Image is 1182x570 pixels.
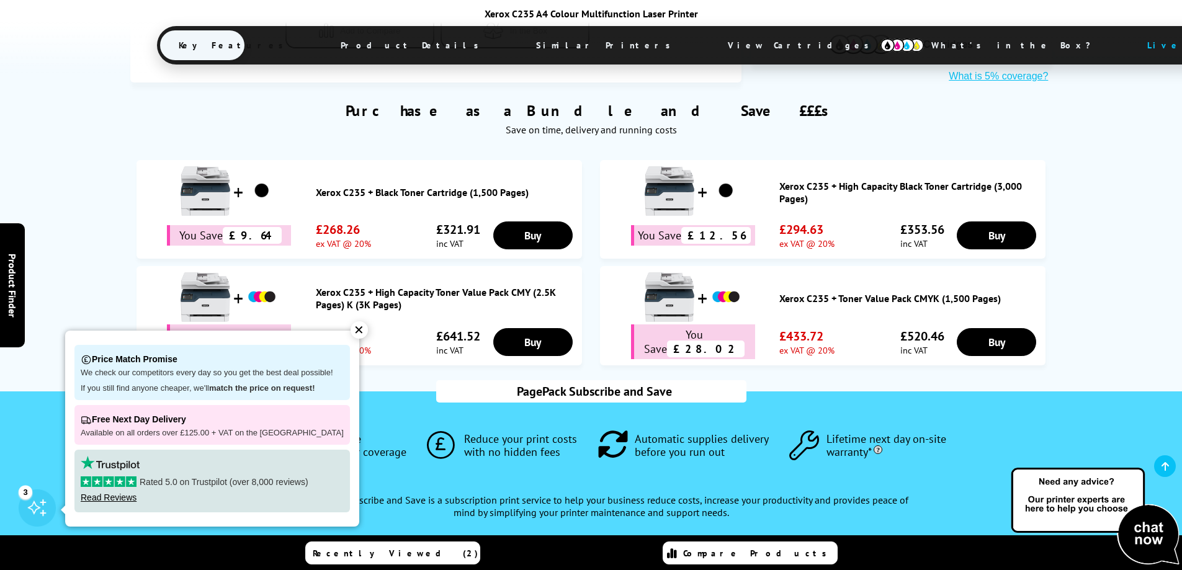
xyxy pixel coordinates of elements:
span: Reduce your print costs with no hidden fees [464,432,583,459]
span: £321.91 [436,221,480,238]
button: What is 5% coverage? [945,70,1052,82]
img: Xerox C235 + Black Toner Cartridge (1,500 Pages) [246,176,277,207]
div: You Save [631,225,755,246]
span: £268.26 [316,221,371,238]
span: Key Features [160,30,308,60]
span: ex VAT @ 20% [316,238,371,249]
p: Available on all orders over £125.00 + VAT on the [GEOGRAPHIC_DATA] [81,428,344,439]
span: ex VAT @ 20% [779,238,835,249]
div: Xerox C235 A4 Colour Multifunction Laser Printer [157,7,1026,20]
p: Free Next Day Delivery [81,411,344,428]
div: You Save [631,324,755,359]
span: inc VAT [900,344,944,356]
span: £12.56 [681,227,751,244]
p: Rated 5.0 on Trustpilot (over 8,000 reviews) [81,476,344,488]
img: Xerox C235 + Toner Value Pack CMYK (1,500 Pages) [710,282,741,313]
span: Similar Printers [517,30,696,60]
span: Product Finder [6,253,19,317]
a: Xerox C235 + High Capacity Black Toner Cartridge (3,000 Pages) [779,180,1039,205]
span: PagePack Subscribe and Save [511,383,672,399]
span: Lifetime next day on-site warranty* [826,432,952,459]
a: Xerox C235 + Toner Value Pack CMYK (1,500 Pages) [779,292,1039,305]
span: £28.02 [667,341,745,357]
a: Buy [957,328,1036,356]
img: Xerox C235 + High Capacity Black Toner Cartridge (3,000 Pages) [645,166,694,216]
div: ✕ [351,321,368,339]
div: Xerox PagePack Subscribe and Save is a subscription print service to help your business reduce co... [269,469,914,525]
span: £9.64 [223,227,282,244]
p: We check our competitors every day so you get the best deal possible! [81,368,344,378]
span: Compare Products [683,548,833,559]
img: Open Live Chat window [1008,466,1182,568]
img: Xerox C235 + High Capacity Toner Value Pack CMY (2.5K Pages) K (3K Pages) [246,282,277,313]
span: £353.56 [900,221,944,238]
a: Buy [493,328,573,356]
a: Buy [957,221,1036,249]
a: Xerox C235 + High Capacity Toner Value Pack CMY (2.5K Pages) K (3K Pages) [316,286,576,311]
div: Purchase as a Bundle and Save £££s [130,82,1052,142]
p: If you still find anyone cheaper, we'll [81,383,344,394]
img: Xerox C235 + Toner Value Pack CMYK (1,500 Pages) [645,272,694,322]
span: £433.72 [779,328,835,344]
span: inc VAT [900,238,944,249]
img: Xerox C235 + High Capacity Toner Value Pack CMY (2.5K Pages) K (3K Pages) [181,272,230,322]
div: 3 [19,485,32,499]
span: £294.63 [779,221,835,238]
a: Buy [493,221,573,249]
p: Price Match Promise [81,351,344,368]
img: stars-5.svg [81,476,137,487]
span: Product Details [322,30,504,60]
span: inc VAT [436,344,480,356]
span: Recently Viewed (2) [313,548,478,559]
img: Xerox C235 + High Capacity Black Toner Cartridge (3,000 Pages) [710,176,741,207]
span: ex VAT @ 20% [779,344,835,356]
span: inc VAT [436,238,480,249]
div: You Save [167,225,291,246]
span: View Cartridges [709,29,899,61]
span: Automatic supplies delivery before you run out [635,432,775,459]
div: Save on time, delivery and running costs [146,123,1037,136]
a: Compare Products [663,541,838,564]
a: Xerox C235 + Black Toner Cartridge (1,500 Pages) [316,186,576,198]
img: Xerox C235 + Black Toner Cartridge (1,500 Pages) [181,166,230,216]
strong: match the price on request! [209,383,315,393]
span: What’s in the Box? [913,30,1121,60]
img: cmyk-icon.svg [880,38,924,52]
span: £641.52 [436,328,480,344]
a: Recently Viewed (2) [305,541,480,564]
span: £520.46 [900,328,944,344]
a: Read Reviews [81,492,137,502]
img: trustpilot rating [81,456,140,470]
